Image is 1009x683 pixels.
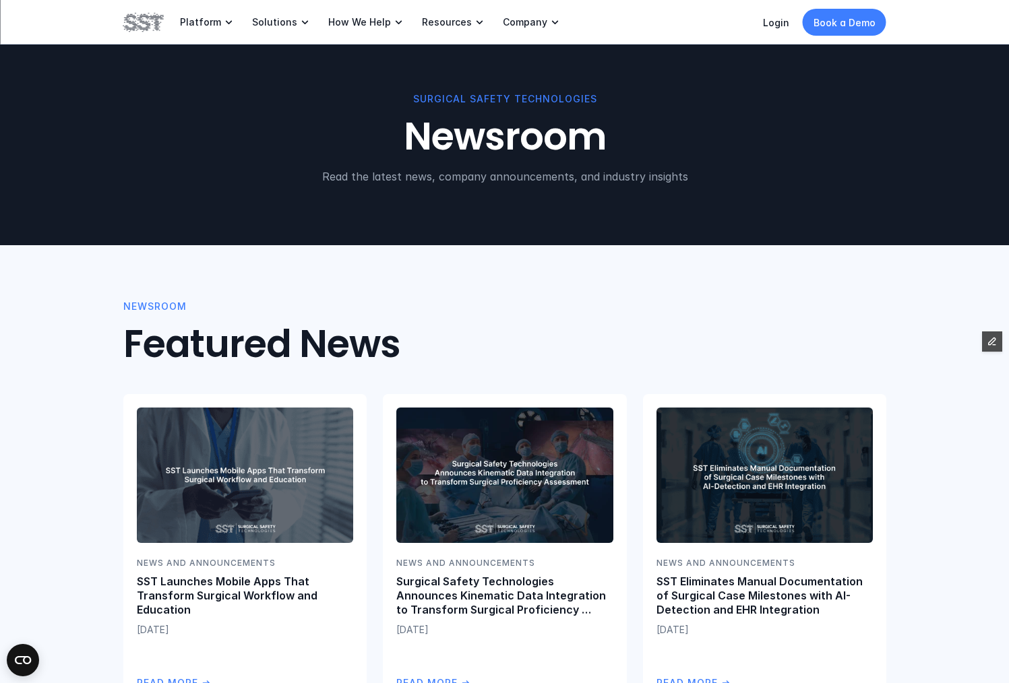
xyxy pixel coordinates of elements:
[763,17,789,28] a: Login
[123,92,886,106] p: SURGICAL SAFETY TECHNOLOGIES
[422,16,472,28] p: Resources
[137,622,353,637] p: [DATE]
[123,299,187,314] p: Newsroom
[123,168,886,185] p: Read the latest news, company announcements, and industry insights
[7,644,39,676] button: Open CMP widget
[803,9,886,36] a: Book a Demo
[396,408,613,543] img: Surgeons standing around an operating room table, looking up at kinematic data on a screen
[137,575,353,616] p: SST Launches Mobile Apps That Transform Surgical Workflow and Education
[180,16,221,28] p: Platform
[982,331,1002,352] button: Edit Framer Content
[656,622,872,637] p: [DATE]
[814,15,876,30] p: Book a Demo
[123,115,886,160] h1: Newsroom
[137,556,353,569] p: News and Announcements
[396,622,613,637] p: [DATE]
[123,11,164,34] img: SST logo
[503,16,547,28] p: Company
[328,16,391,28] p: How We Help
[656,575,872,616] p: SST Eliminates Manual Documentation of Surgical Case Milestones with AI-Detection and EHR Integra...
[137,408,353,543] img: Doctor holding a cell phone in hand
[656,408,872,543] img: Doctors wheeling a patient down a hospital hallway
[396,575,613,616] p: Surgical Safety Technologies Announces Kinematic Data Integration to Transform Surgical Proficien...
[123,322,400,367] h2: Featured News
[396,556,613,569] p: News and Announcements
[252,16,297,28] p: Solutions
[656,556,872,569] p: News and Announcements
